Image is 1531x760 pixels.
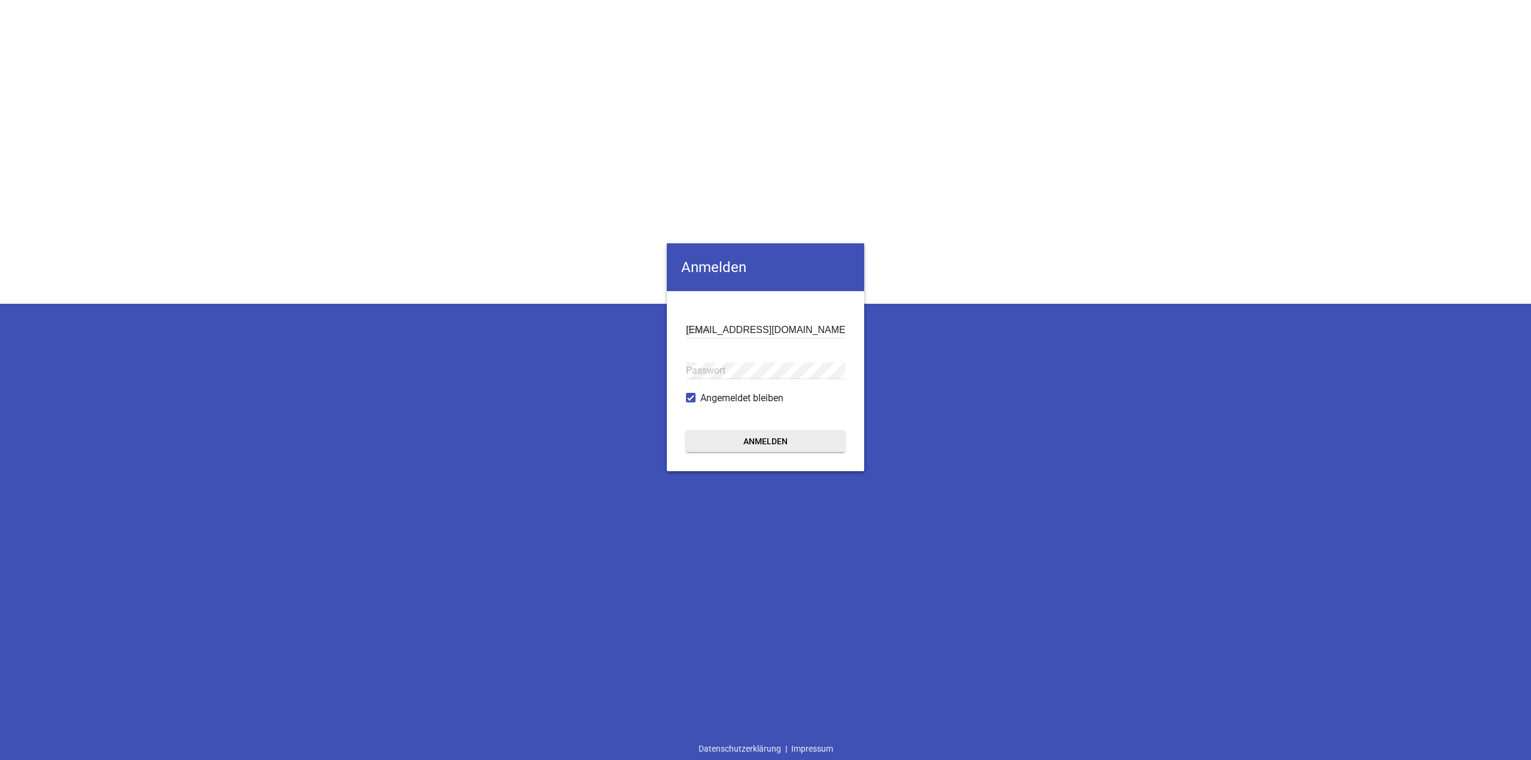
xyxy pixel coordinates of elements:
[787,737,837,760] a: Impressum
[686,431,845,452] button: Anmelden
[694,737,785,760] a: Datenschutzerklärung
[694,737,837,760] div: |
[700,391,783,405] span: Angemeldet bleiben
[667,243,864,291] h4: Anmelden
